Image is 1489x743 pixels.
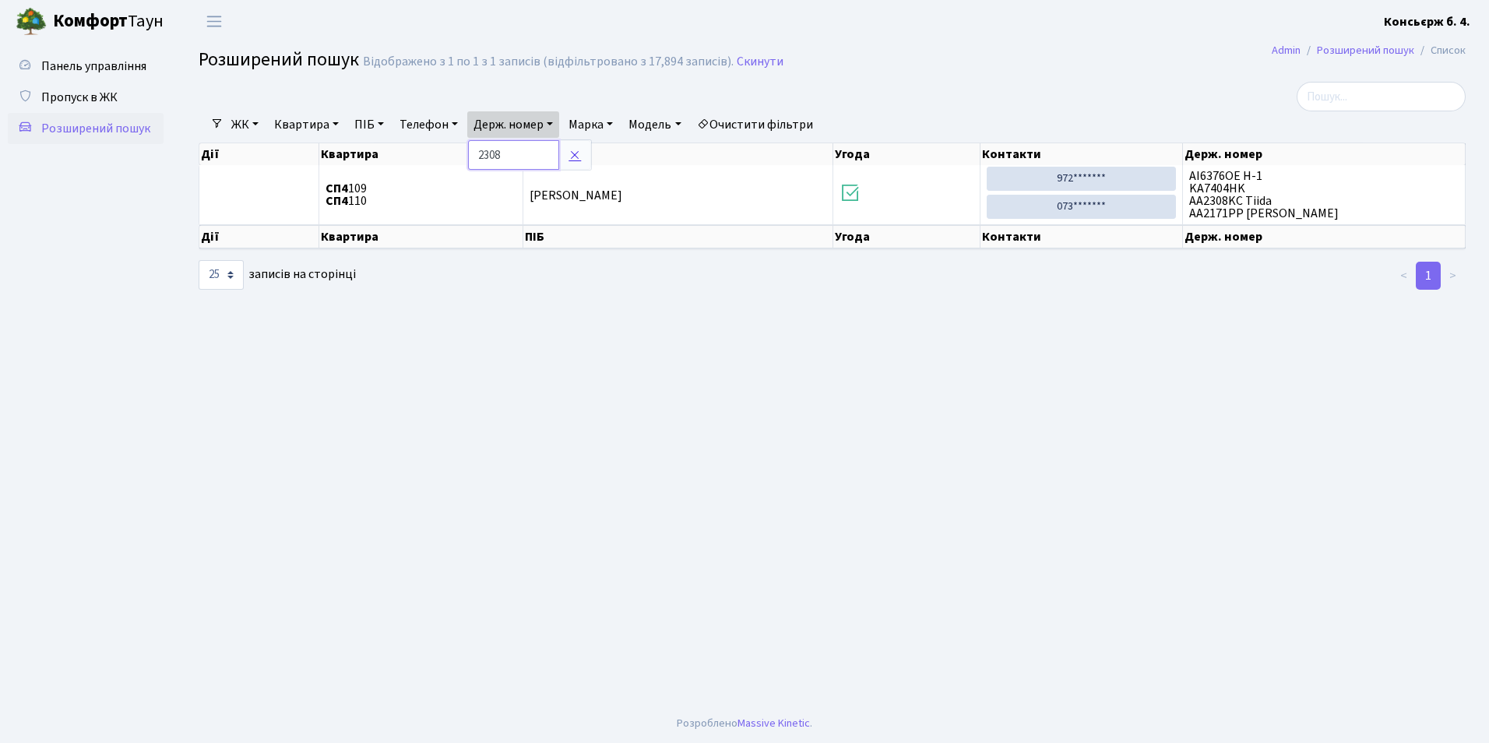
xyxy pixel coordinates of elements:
a: Консьєрж б. 4. [1384,12,1470,31]
span: Розширений пошук [199,46,359,73]
th: ПІБ [523,143,833,165]
a: ПІБ [348,111,390,138]
th: Угода [833,143,980,165]
a: Розширений пошук [1317,42,1414,58]
span: 109 110 [326,182,516,207]
th: Квартира [319,143,523,165]
span: Таун [53,9,164,35]
div: Розроблено . [677,715,812,732]
th: Дії [199,225,319,248]
a: Марка [562,111,619,138]
a: 1 [1416,262,1441,290]
input: Пошук... [1297,82,1466,111]
th: Дії [199,143,319,165]
b: СП4 [326,192,348,210]
span: AI6376OE H-1 KA7404HK AA2308KC Tiida AA2171PP [PERSON_NAME] [1189,170,1459,220]
a: Панель управління [8,51,164,82]
th: Угода [833,225,980,248]
th: Квартира [319,225,523,248]
span: Панель управління [41,58,146,75]
th: Держ. номер [1183,225,1466,248]
span: Розширений пошук [41,120,150,137]
a: Розширений пошук [8,113,164,144]
label: записів на сторінці [199,260,356,290]
th: ПІБ [523,225,833,248]
a: Очистити фільтри [691,111,819,138]
a: Пропуск в ЖК [8,82,164,113]
img: logo.png [16,6,47,37]
a: Скинути [737,55,783,69]
li: Список [1414,42,1466,59]
b: Комфорт [53,9,128,33]
div: Відображено з 1 по 1 з 1 записів (відфільтровано з 17,894 записів). [363,55,734,69]
a: Модель [622,111,687,138]
select: записів на сторінці [199,260,244,290]
a: Massive Kinetic [737,715,810,731]
nav: breadcrumb [1248,34,1489,67]
a: Квартира [268,111,345,138]
a: Телефон [393,111,464,138]
button: Переключити навігацію [195,9,234,34]
span: Пропуск в ЖК [41,89,118,106]
span: [PERSON_NAME] [530,187,622,204]
a: ЖК [225,111,265,138]
th: Контакти [980,225,1183,248]
th: Контакти [980,143,1183,165]
a: Держ. номер [467,111,559,138]
b: СП4 [326,180,348,197]
b: Консьєрж б. 4. [1384,13,1470,30]
th: Держ. номер [1183,143,1466,165]
a: Admin [1272,42,1301,58]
